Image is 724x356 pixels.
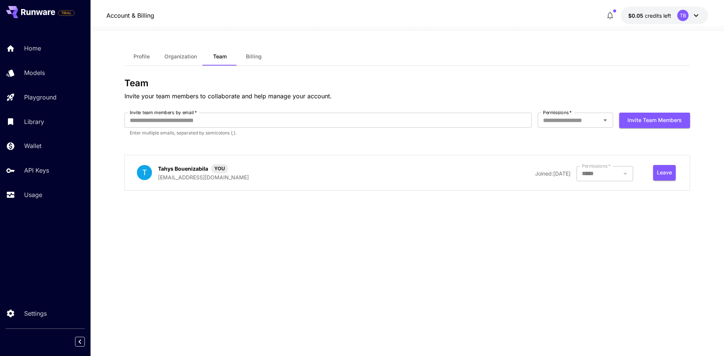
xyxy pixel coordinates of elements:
[211,165,228,173] span: YOU
[24,141,41,150] p: Wallet
[213,53,227,60] span: Team
[24,117,44,126] p: Library
[164,53,197,60] span: Organization
[130,109,197,116] label: Invite team members by email
[130,129,526,137] p: Enter multiple emails, separated by semicolons (;).
[246,53,262,60] span: Billing
[24,93,57,102] p: Playground
[133,53,150,60] span: Profile
[106,11,154,20] nav: breadcrumb
[124,92,690,101] p: Invite your team members to collaborate and help manage your account.
[628,12,645,19] span: $0.05
[24,166,49,175] p: API Keys
[645,12,671,19] span: credits left
[58,8,75,17] span: Add your payment card to enable full platform functionality.
[600,115,610,125] button: Open
[124,78,690,89] h3: Team
[58,10,74,16] span: TRIAL
[24,68,45,77] p: Models
[535,170,571,177] span: Joined: [DATE]
[24,309,47,318] p: Settings
[81,335,90,348] div: Collapse sidebar
[582,163,610,169] label: Permissions
[619,113,690,128] button: Invite team members
[137,165,152,180] div: T
[677,10,689,21] div: TB
[653,165,676,180] button: Leave
[75,337,85,347] button: Collapse sidebar
[24,44,41,53] p: Home
[621,7,708,24] button: $0.05TB
[158,173,249,181] p: [EMAIL_ADDRESS][DOMAIN_NAME]
[543,109,572,116] label: Permissions
[106,11,154,20] a: Account & Billing
[628,12,671,20] div: $0.05
[158,165,208,173] p: Tahys Bouenizabila
[24,190,42,199] p: Usage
